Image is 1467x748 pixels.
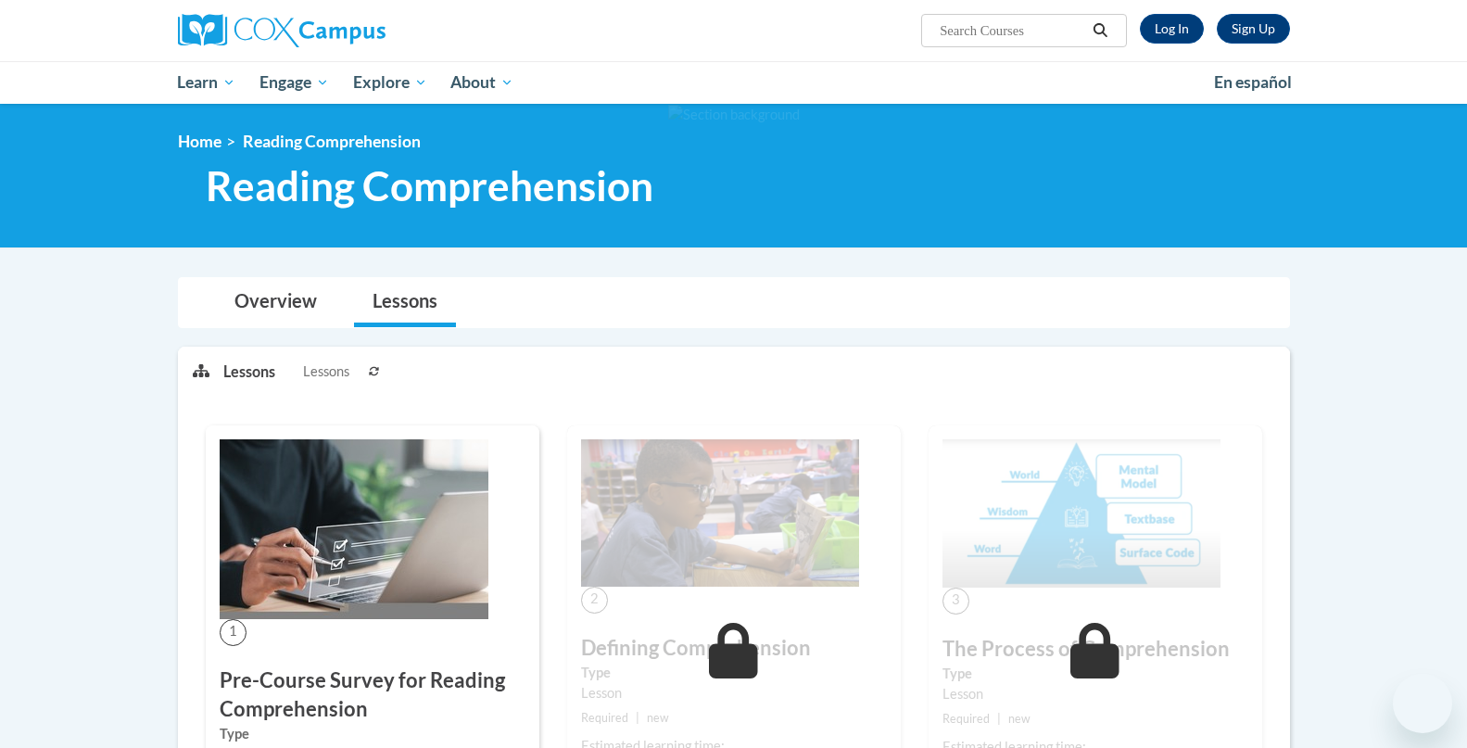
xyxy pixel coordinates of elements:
img: Cox Campus [178,14,386,47]
img: Section background [668,105,800,125]
span: 2 [581,587,608,614]
label: Type [581,663,887,683]
a: Learn [166,61,248,104]
span: En español [1214,72,1292,92]
span: About [450,71,513,94]
span: Reading Comprehension [243,132,421,151]
span: Engage [259,71,329,94]
span: Learn [177,71,235,94]
img: Course Image [942,439,1220,588]
p: Lessons [223,361,275,382]
input: Search Courses [938,19,1086,42]
img: Course Image [581,439,859,587]
a: Cox Campus [178,14,530,47]
a: Overview [216,278,335,327]
span: new [647,711,669,725]
span: | [636,711,639,725]
span: Explore [353,71,427,94]
span: Reading Comprehension [206,161,653,210]
a: En español [1202,63,1304,102]
a: Engage [247,61,341,104]
div: Main menu [150,61,1318,104]
span: new [1008,712,1031,726]
span: 3 [942,588,969,615]
span: 1 [220,619,247,646]
h3: Defining Comprehension [581,634,887,663]
a: Explore [341,61,439,104]
a: Log In [1140,14,1204,44]
a: About [438,61,525,104]
span: Required [581,711,628,725]
a: Register [1217,14,1290,44]
span: Required [942,712,990,726]
h3: Pre-Course Survey for Reading Comprehension [220,666,525,724]
a: Lessons [354,278,456,327]
img: Course Image [220,439,488,619]
button: Search [1086,19,1114,42]
label: Type [220,724,525,744]
div: Lesson [942,684,1248,704]
label: Type [942,664,1248,684]
a: Home [178,132,221,151]
iframe: Button to launch messaging window [1393,674,1452,733]
div: Lesson [581,683,887,704]
span: | [997,712,1001,726]
span: Lessons [303,361,349,382]
h3: The Process of Comprehension [942,635,1248,664]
